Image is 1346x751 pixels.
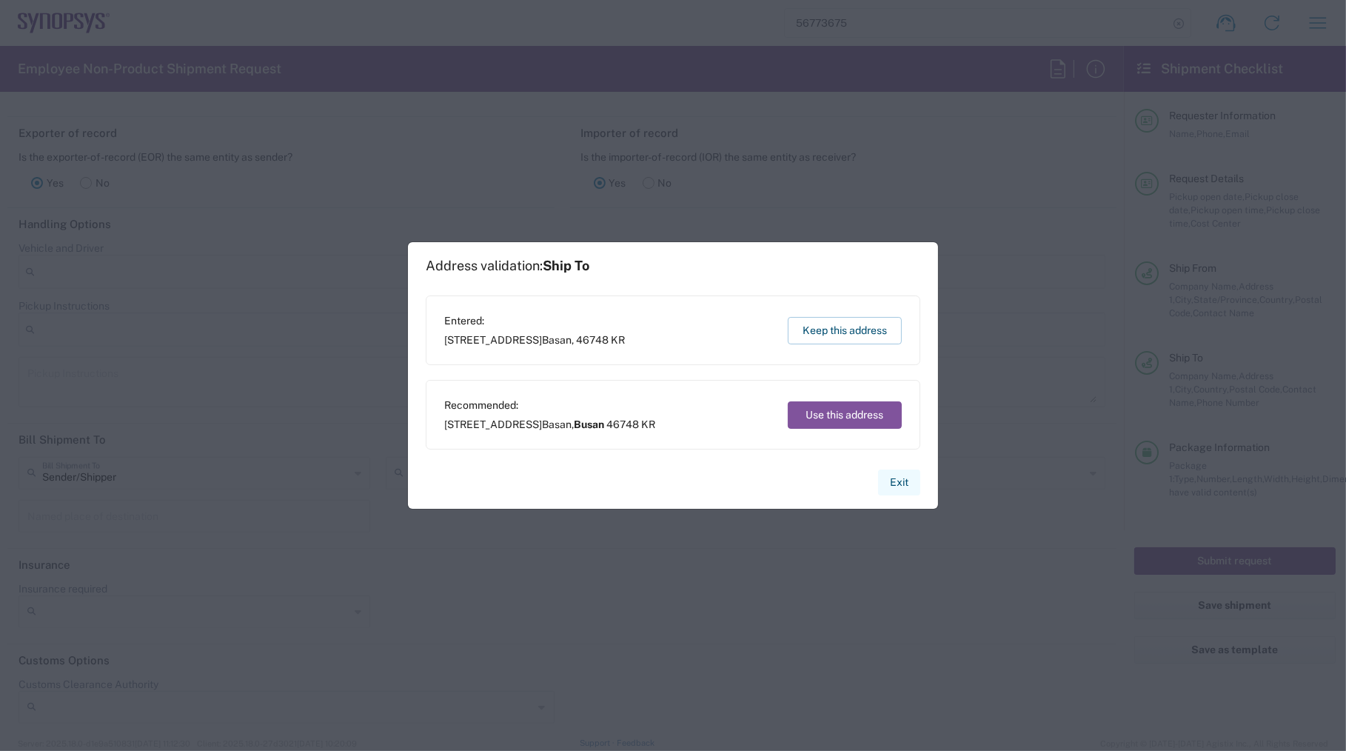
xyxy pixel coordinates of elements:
[444,398,655,412] span: Recommended:
[574,418,604,430] span: Busan
[444,418,655,431] span: [STREET_ADDRESS] ,
[542,418,572,430] span: Basan
[878,470,920,495] button: Exit
[426,258,589,274] h1: Address validation:
[542,334,572,346] span: Basan
[611,334,625,346] span: KR
[576,334,609,346] span: 46748
[788,401,902,429] button: Use this address
[641,418,655,430] span: KR
[788,317,902,344] button: Keep this address
[444,314,625,327] span: Entered:
[444,333,625,347] span: [STREET_ADDRESS] ,
[543,258,589,273] span: Ship To
[606,418,639,430] span: 46748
